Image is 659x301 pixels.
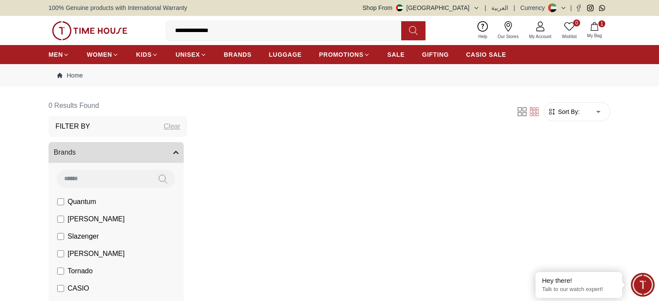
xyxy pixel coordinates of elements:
div: Chat Widget [631,273,655,297]
span: CASIO [68,283,89,294]
a: Home [57,71,83,80]
div: Clear [164,121,180,132]
button: Brands [49,142,184,163]
a: BRANDS [224,47,252,62]
a: KIDS [136,47,158,62]
a: MEN [49,47,69,62]
span: Slazenger [68,231,99,242]
span: KIDS [136,50,152,59]
nav: Breadcrumb [49,64,610,87]
span: CASIO SALE [466,50,506,59]
input: CASIO [57,285,64,292]
input: Slazenger [57,233,64,240]
span: | [570,3,572,12]
span: 100% Genuine products with International Warranty [49,3,187,12]
p: Talk to our watch expert! [542,286,616,293]
div: Hey there! [542,276,616,285]
a: Our Stores [493,19,524,42]
span: PROMOTIONS [319,50,364,59]
a: Instagram [587,5,594,11]
span: SALE [387,50,405,59]
span: LUGGAGE [269,50,302,59]
span: Help [475,33,491,40]
input: [PERSON_NAME] [57,216,64,223]
span: Brands [54,147,76,158]
a: Help [473,19,493,42]
span: GIFTING [422,50,449,59]
button: العربية [491,3,508,12]
button: Shop From[GEOGRAPHIC_DATA] [363,3,480,12]
a: 0Wishlist [557,19,582,42]
a: UNISEX [175,47,206,62]
a: GIFTING [422,47,449,62]
span: My Account [526,33,555,40]
a: PROMOTIONS [319,47,370,62]
a: CASIO SALE [466,47,506,62]
span: | [485,3,487,12]
span: Quantum [68,197,96,207]
span: | [513,3,515,12]
span: MEN [49,50,63,59]
a: Whatsapp [599,5,605,11]
span: [PERSON_NAME] [68,249,125,259]
a: SALE [387,47,405,62]
a: Facebook [575,5,582,11]
input: Tornado [57,268,64,275]
button: 1My Bag [582,20,607,41]
span: Wishlist [558,33,580,40]
span: [PERSON_NAME] [68,214,125,224]
input: Quantum [57,198,64,205]
div: Currency [520,3,549,12]
span: Sort By: [556,107,580,116]
img: ... [52,21,127,40]
span: 1 [598,20,605,27]
h3: Filter By [55,121,90,132]
input: [PERSON_NAME] [57,250,64,257]
a: LUGGAGE [269,47,302,62]
span: BRANDS [224,50,252,59]
h6: 0 Results Found [49,95,187,116]
span: My Bag [584,32,605,39]
span: WOMEN [87,50,112,59]
img: United Arab Emirates [396,4,403,11]
a: WOMEN [87,47,119,62]
span: Our Stores [494,33,522,40]
span: UNISEX [175,50,200,59]
button: Sort By: [548,107,580,116]
span: 0 [573,19,580,26]
span: Tornado [68,266,93,276]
